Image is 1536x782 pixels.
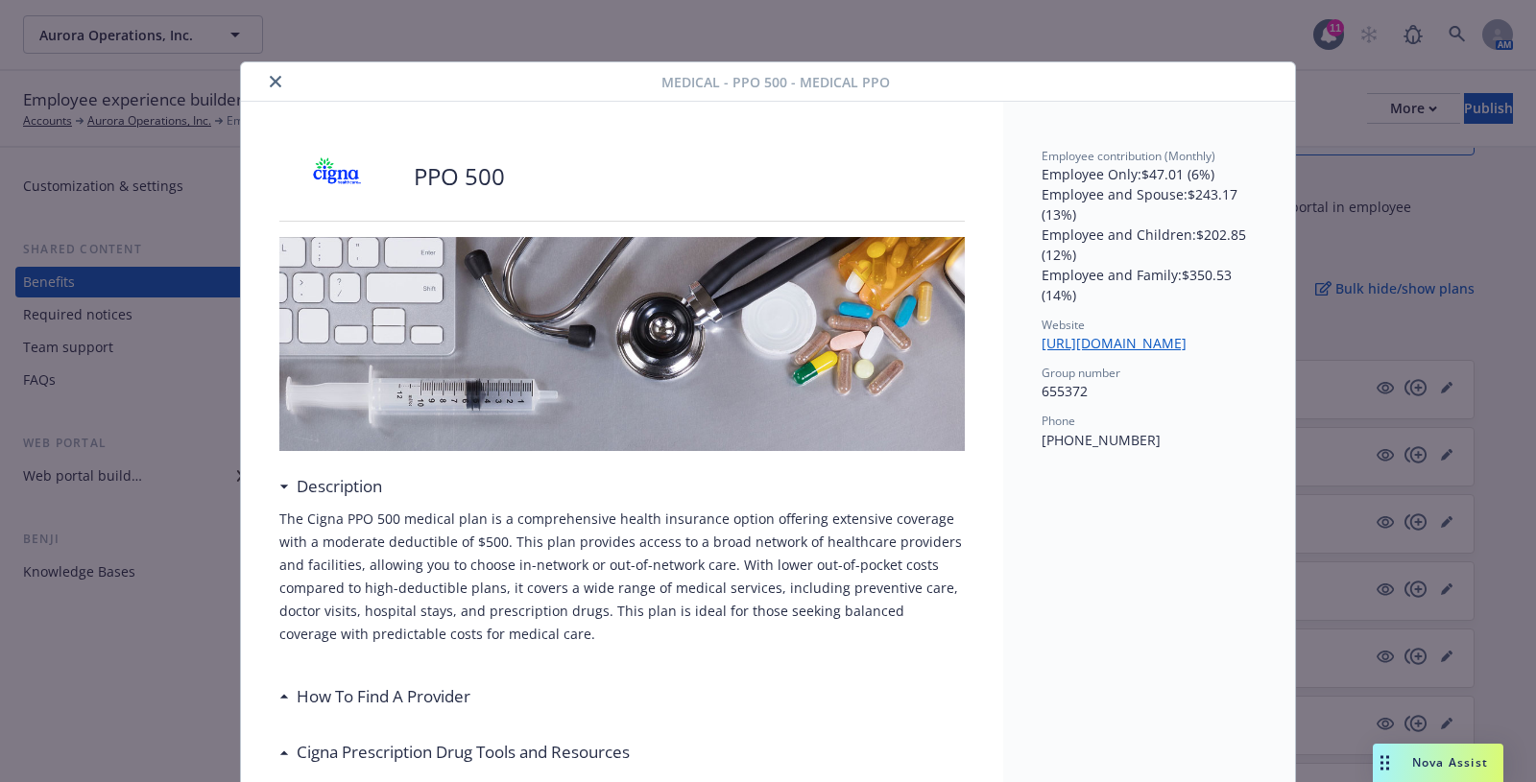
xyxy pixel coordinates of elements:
p: Employee and Spouse : $243.17 (13%) [1042,184,1257,225]
img: CIGNA [279,148,395,205]
div: Description [279,474,382,499]
span: Medical - PPO 500 - Medical PPO [661,72,890,92]
span: Nova Assist [1412,754,1488,770]
button: Nova Assist [1373,744,1503,782]
span: Phone [1042,413,1075,429]
p: Employee and Children : $202.85 (12%) [1042,225,1257,265]
span: Employee contribution (Monthly) [1042,148,1215,164]
p: [PHONE_NUMBER] [1042,430,1257,450]
p: Employee and Family : $350.53 (14%) [1042,265,1257,305]
div: Drag to move [1373,744,1397,782]
img: banner [279,237,965,451]
button: close [264,70,287,93]
div: How To Find A Provider [279,684,470,709]
p: PPO 500 [414,160,505,193]
p: The Cigna PPO 500 medical plan is a comprehensive health insurance option offering extensive cove... [279,508,965,646]
h3: How To Find A Provider [297,684,470,709]
p: Employee Only : $47.01 (6%) [1042,164,1257,184]
span: Group number [1042,365,1120,381]
div: Cigna Prescription Drug Tools and Resources [279,740,630,765]
p: 655372 [1042,381,1257,401]
h3: Cigna Prescription Drug Tools and Resources [297,740,630,765]
span: Website [1042,317,1085,333]
a: [URL][DOMAIN_NAME] [1042,334,1202,352]
h3: Description [297,474,382,499]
